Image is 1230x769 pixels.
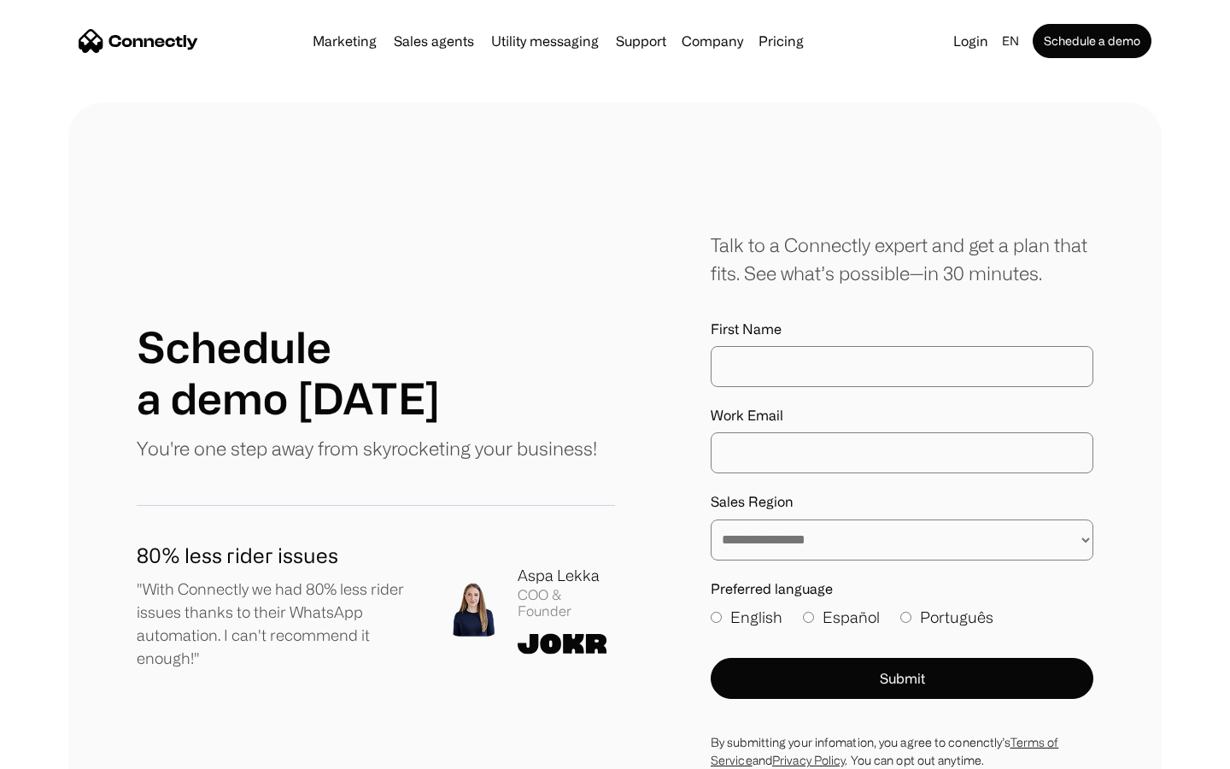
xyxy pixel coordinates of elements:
a: Schedule a demo [1033,24,1151,58]
label: Español [803,606,880,629]
div: Company [682,29,743,53]
button: Submit [711,658,1093,699]
a: Sales agents [387,34,481,48]
input: Português [900,612,911,623]
input: English [711,612,722,623]
div: By submitting your infomation, you agree to conenctly’s and . You can opt out anytime. [711,733,1093,769]
a: Support [609,34,673,48]
a: Pricing [752,34,811,48]
aside: Language selected: English [17,737,102,763]
label: First Name [711,321,1093,338]
a: Marketing [306,34,384,48]
a: Privacy Policy [772,754,845,766]
div: Aspa Lekka [518,564,615,587]
h1: 80% less rider issues [137,540,419,571]
label: Preferred language [711,581,1093,597]
p: You're one step away from skyrocketing your business! [137,434,597,462]
input: Español [803,612,814,623]
label: Sales Region [711,494,1093,510]
div: COO & Founder [518,587,615,619]
p: "With Connectly we had 80% less rider issues thanks to their WhatsApp automation. I can't recomme... [137,578,419,670]
h1: Schedule a demo [DATE] [137,321,440,424]
a: Utility messaging [484,34,606,48]
ul: Language list [34,739,102,763]
a: Terms of Service [711,736,1058,766]
label: Português [900,606,993,629]
div: Talk to a Connectly expert and get a plan that fits. See what’s possible—in 30 minutes. [711,231,1093,287]
a: Login [946,29,995,53]
div: en [1002,29,1019,53]
label: English [711,606,782,629]
label: Work Email [711,408,1093,424]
